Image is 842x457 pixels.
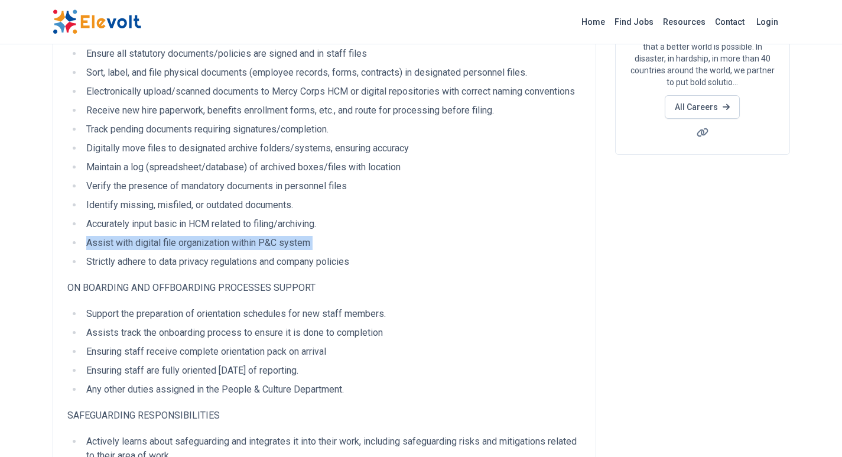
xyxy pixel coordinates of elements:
li: Ensuring staff are fully oriented [DATE] of reporting. [83,364,581,378]
li: Sort, label, and file physical documents (employee records, forms, contracts) in designated perso... [83,66,581,80]
li: Strictly adhere to data privacy regulations and company policies [83,255,581,269]
li: Electronically upload/scanned documents to Mercy Corps HCM or digital repositories with correct n... [83,85,581,99]
li: Assist with digital file organization within P&C system [83,236,581,250]
p: ON BOARDING AND OFFBOARDING PROCESSES SUPPORT [67,281,581,295]
iframe: Chat Widget [783,400,842,457]
li: Accurately input basic in HCM related to filing/archiving. [83,217,581,231]
a: Login [749,10,785,34]
a: Find Jobs [610,12,658,31]
a: All Careers [665,95,740,119]
p: SAFEGUARDING RESPONSIBILITIES [67,409,581,423]
li: Identify missing, misfiled, or outdated documents. [83,198,581,212]
li: Any other duties assigned in the People & Culture Department. [83,383,581,397]
a: Resources [658,12,710,31]
li: Verify the presence of mandatory documents in personnel files [83,179,581,193]
p: Mercy Corps is a leading global organization powered by the belief that a better world is possibl... [630,17,775,88]
a: Contact [710,12,749,31]
li: Ensuring staff receive complete orientation pack on arrival [83,345,581,359]
a: Home [577,12,610,31]
li: Digitally move files to designated archive folders/systems, ensuring accuracy [83,141,581,155]
img: Elevolt [53,9,141,34]
li: Support the preparation of orientation schedules for new staff members. [83,307,581,321]
li: Ensure all statutory documents/policies are signed and in staff files [83,47,581,61]
li: Maintain a log (spreadsheet/database) of archived boxes/files with location [83,160,581,174]
li: Assists track the onboarding process to ensure it is done to completion [83,326,581,340]
li: Track pending documents requiring signatures/completion. [83,122,581,137]
li: Receive new hire paperwork, benefits enrollment forms, etc., and route for processing before filing. [83,103,581,118]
